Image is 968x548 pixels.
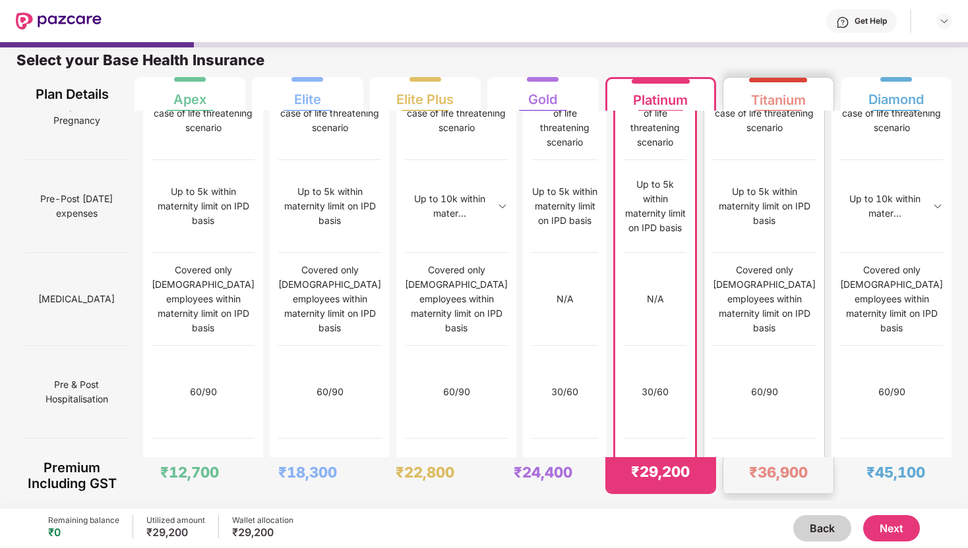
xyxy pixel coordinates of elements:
[16,51,952,77] div: Select your Base Health Insurance
[531,77,598,150] div: Covered upto SI only in case of life threatening scenario
[232,515,293,526] div: Wallet allocation
[152,184,255,228] div: Up to 5k within maternity limit on IPD basis
[713,92,816,135] div: Covered upto SI only in case of life threatening scenario
[793,515,851,541] button: Back
[939,16,950,26] img: svg+xml;base64,PHN2ZyBpZD0iRHJvcGRvd24tMzJ4MzIiIHhtbG5zPSJodHRwOi8vd3d3LnczLm9yZy8yMDAwL3N2ZyIgd2...
[25,186,128,226] span: Pre-Post [DATE] expenses
[642,385,669,399] div: 30/60
[152,263,255,335] div: Covered only [DEMOGRAPHIC_DATA] employees within maternity limit on IPD basis
[278,263,381,335] div: Covered only [DEMOGRAPHIC_DATA] employees within maternity limit on IPD basis
[25,457,119,494] div: Premium Including GST
[317,385,344,399] div: 60/90
[866,463,925,481] div: ₹45,100
[751,385,778,399] div: 60/90
[633,82,688,108] div: Platinum
[396,81,454,107] div: Elite Plus
[624,77,686,150] div: Covered upto SI only in case of life threatening scenario
[146,526,205,539] div: ₹29,200
[48,526,119,539] div: ₹0
[713,263,816,335] div: Covered only [DEMOGRAPHIC_DATA] employees within maternity limit on IPD basis
[647,292,664,306] div: N/A
[868,81,924,107] div: Diamond
[16,13,102,30] img: New Pazcare Logo
[48,515,119,526] div: Remaining balance
[232,526,293,539] div: ₹29,200
[551,385,578,399] div: 30/60
[631,462,690,481] div: ₹29,200
[160,463,219,481] div: ₹12,700
[749,463,808,481] div: ₹36,900
[396,463,454,481] div: ₹22,800
[278,184,381,228] div: Up to 5k within maternity limit on IPD basis
[863,515,920,541] button: Next
[840,263,943,335] div: Covered only [DEMOGRAPHIC_DATA] employees within maternity limit on IPD basis
[405,92,508,135] div: Covered upto SI only in case of life threatening scenario
[25,372,128,412] span: Pre & Post Hospitalisation
[405,192,494,221] div: Up to 10k within mater...
[146,515,205,526] div: Utilized amount
[624,177,686,235] div: Up to 5k within maternity limit on IPD basis
[840,192,929,221] div: Up to 10k within mater...
[855,16,887,26] div: Get Help
[38,287,115,312] span: [MEDICAL_DATA]
[713,184,816,228] div: Up to 5k within maternity limit on IPD basis
[278,92,381,135] div: Covered upto SI only in case of life threatening scenario
[190,385,217,399] div: 60/90
[405,263,508,335] div: Covered only [DEMOGRAPHIC_DATA] employees within maternity limit on IPD basis
[514,463,572,481] div: ₹24,400
[557,292,574,306] div: N/A
[836,16,849,29] img: svg+xml;base64,PHN2ZyBpZD0iSGVscC0zMngzMiIgeG1sbnM9Imh0dHA6Ly93d3cudzMub3JnLzIwMDAvc3ZnIiB3aWR0aD...
[751,82,806,108] div: Titanium
[278,463,337,481] div: ₹18,300
[840,92,943,135] div: Covered upto SI only in case of life threatening scenario
[443,385,470,399] div: 60/90
[528,81,557,107] div: Gold
[932,201,943,211] img: svg+xml;base64,PHN2ZyBpZD0iRHJvcGRvd24tMzJ4MzIiIHhtbG5zPSJodHRwOi8vd3d3LnczLm9yZy8yMDAwL3N2ZyIgd2...
[294,81,321,107] div: Elite
[25,77,119,111] div: Plan Details
[531,184,598,228] div: Up to 5k within maternity limit on IPD basis
[497,201,508,211] img: svg+xml;base64,PHN2ZyBpZD0iRHJvcGRvd24tMzJ4MzIiIHhtbG5zPSJodHRwOi8vd3d3LnczLm9yZy8yMDAwL3N2ZyIgd2...
[152,92,255,135] div: Covered upto SI only in case of life threatening scenario
[25,94,128,133] span: Complicated Pregnancy
[878,385,905,399] div: 60/90
[173,81,206,107] div: Apex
